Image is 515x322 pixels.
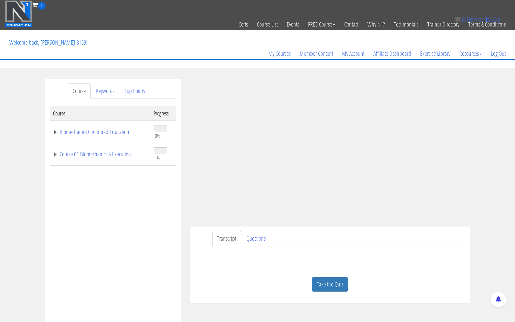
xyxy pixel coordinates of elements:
[455,39,486,68] a: Resources
[212,231,241,246] a: Transcript
[234,10,252,39] a: Certs
[295,39,338,68] a: Member Content
[467,16,483,23] span: items:
[50,106,151,120] th: Course
[462,16,465,23] span: 0
[312,277,348,292] a: Take the Quiz
[416,39,455,68] a: Exercise Library
[454,17,460,23] img: icon11.png
[304,10,340,39] a: FREE Course
[151,106,176,120] th: Progress
[68,83,91,99] a: Course
[38,2,45,10] span: 0
[282,10,304,39] a: Events
[120,83,150,99] a: Top Points
[155,155,160,161] span: 1%
[155,133,160,139] span: 0%
[486,39,510,68] a: Log Out
[369,39,416,68] a: Affiliate Dashboard
[53,129,148,135] a: Biomechanics Continued Education
[91,83,119,99] a: Keywords
[338,39,369,68] a: My Account
[485,16,488,23] span: $
[5,30,92,55] p: Welcome back, [PERSON_NAME]-3169!
[485,16,500,23] bdi: 0.00
[264,39,295,68] a: My Courses
[5,0,32,27] img: n1-education
[340,10,363,39] a: Contact
[389,10,423,39] a: Testimonials
[464,10,510,39] a: Terms & Conditions
[363,10,389,39] a: Why N1?
[423,10,464,39] a: Trainer Directory
[242,231,270,246] a: Questions
[53,151,148,157] a: Course 01 Biomechanics & Execution
[252,10,282,39] a: Course List
[454,16,500,23] a: 0 items: $0.00
[32,1,45,9] a: 0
